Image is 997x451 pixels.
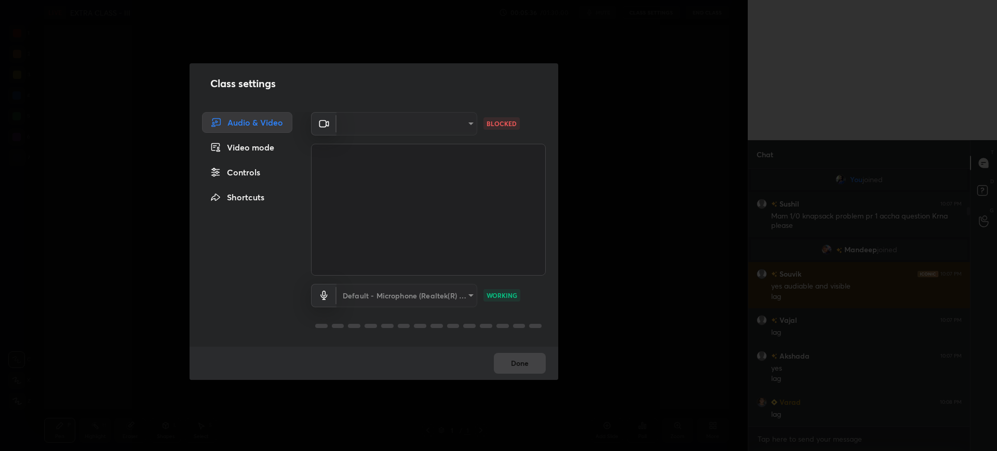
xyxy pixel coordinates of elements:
[336,112,477,135] div: ​
[487,119,517,128] p: BLOCKED
[202,187,292,208] div: Shortcuts
[202,137,292,158] div: Video mode
[487,291,517,300] p: WORKING
[202,112,292,133] div: Audio & Video
[202,162,292,183] div: Controls
[336,284,477,307] div: ​
[210,76,276,91] h2: Class settings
